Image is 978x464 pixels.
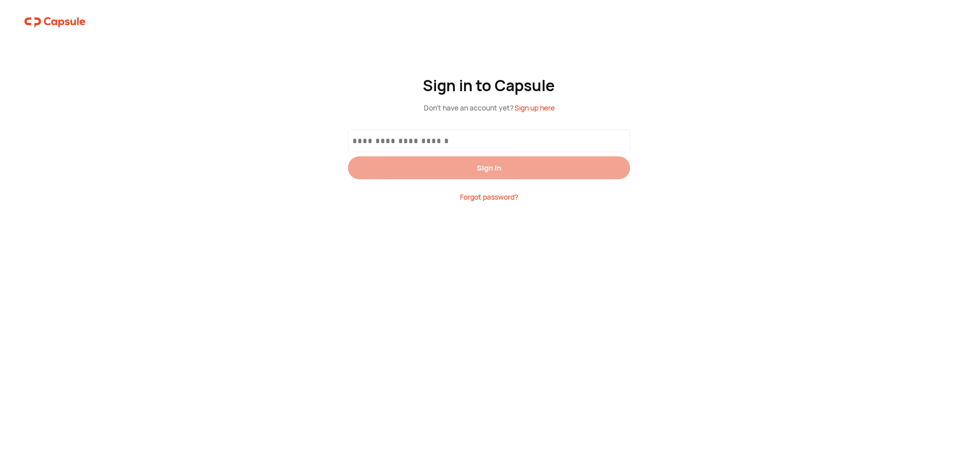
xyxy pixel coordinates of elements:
div: Sign in [477,162,501,173]
div: Sign in to Capsule [423,76,556,95]
span: Sign up here [514,103,555,113]
img: logo [24,12,86,33]
div: Don’t have an account yet? [424,102,555,113]
button: Sign in [348,156,630,179]
div: Forgot password? [348,192,630,202]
